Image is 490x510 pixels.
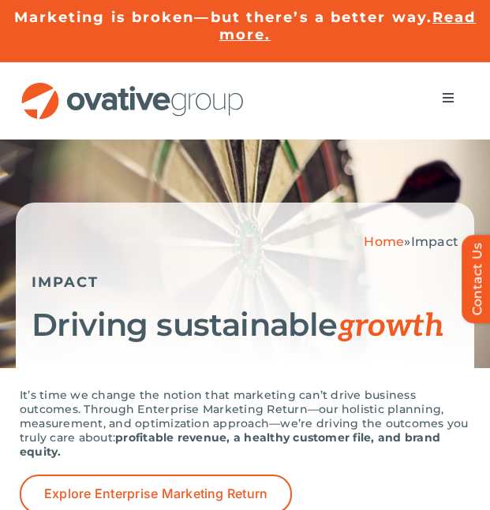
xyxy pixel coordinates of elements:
[32,274,458,291] h5: IMPACT
[44,486,267,501] span: Explore Enterprise Marketing Return
[426,82,470,114] nav: Menu
[219,9,477,43] a: Read more.
[411,234,458,249] span: Impact
[20,388,470,459] p: It’s time we change the notion that marketing can’t drive business outcomes. Through Enterprise M...
[20,430,440,459] strong: profitable revenue, a healthy customer file, and brand equity.
[364,234,404,249] a: Home
[364,234,458,249] span: »
[20,80,245,95] a: OG_Full_horizontal_RGB
[14,9,433,26] a: Marketing is broken—but there’s a better way.
[338,307,443,345] span: growth
[32,307,458,344] h1: Driving sustainable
